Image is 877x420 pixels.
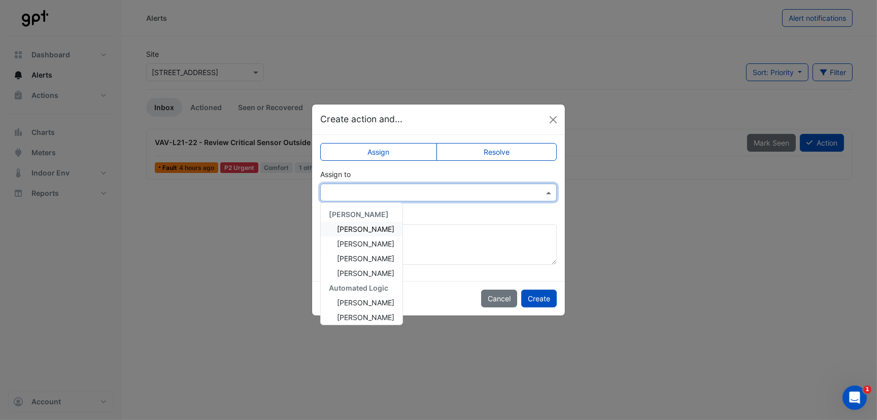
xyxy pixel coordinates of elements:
label: Resolve [436,143,557,161]
span: [PERSON_NAME] [337,225,394,233]
button: Close [546,112,561,127]
span: [PERSON_NAME] [337,313,394,322]
ng-dropdown-panel: Options list [320,202,403,325]
label: Assign to [320,169,351,180]
span: 1 [863,386,871,394]
span: [PERSON_NAME] [337,298,394,307]
h5: Create action and... [320,113,402,126]
span: [PERSON_NAME] [337,239,394,248]
span: [PERSON_NAME] [337,254,394,263]
button: Create [521,290,557,307]
span: [PERSON_NAME] [337,269,394,277]
span: Automated Logic [329,284,388,292]
label: Assign [320,143,437,161]
iframe: Intercom live chat [842,386,867,410]
span: [PERSON_NAME] [329,210,389,219]
button: Cancel [481,290,517,307]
